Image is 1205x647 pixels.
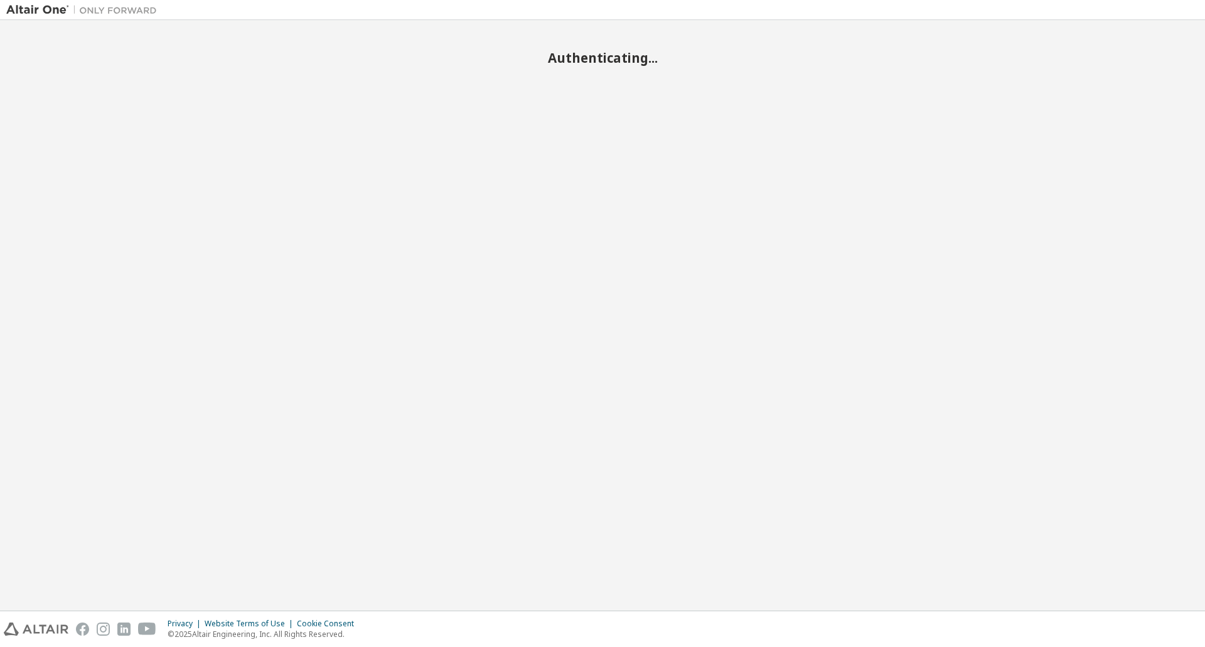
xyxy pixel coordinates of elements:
img: linkedin.svg [117,623,131,636]
div: Privacy [168,619,205,629]
div: Website Terms of Use [205,619,297,629]
p: © 2025 Altair Engineering, Inc. All Rights Reserved. [168,629,361,639]
h2: Authenticating... [6,50,1199,66]
img: altair_logo.svg [4,623,68,636]
img: Altair One [6,4,163,16]
img: youtube.svg [138,623,156,636]
div: Cookie Consent [297,619,361,629]
img: facebook.svg [76,623,89,636]
img: instagram.svg [97,623,110,636]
